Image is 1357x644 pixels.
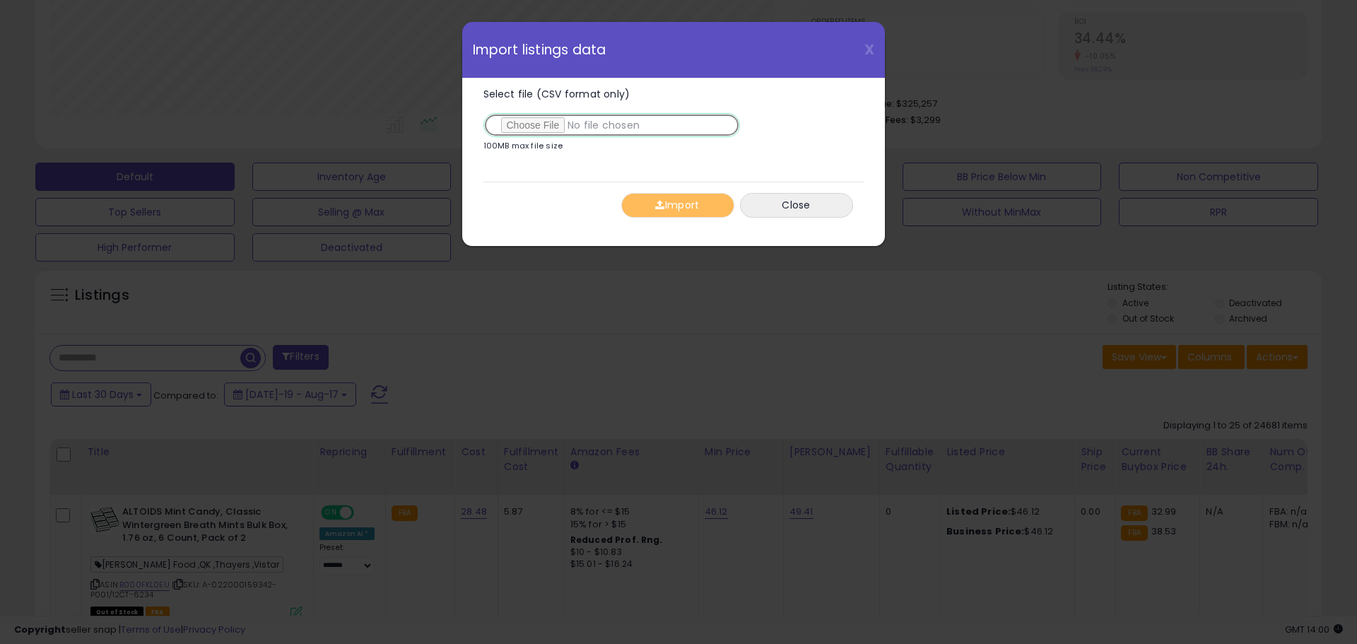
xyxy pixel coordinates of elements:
span: Select file (CSV format only) [483,87,630,101]
span: Import listings data [473,43,606,57]
button: Import [621,193,734,218]
span: X [864,40,874,59]
button: Close [740,193,853,218]
p: 100MB max file size [483,142,563,150]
